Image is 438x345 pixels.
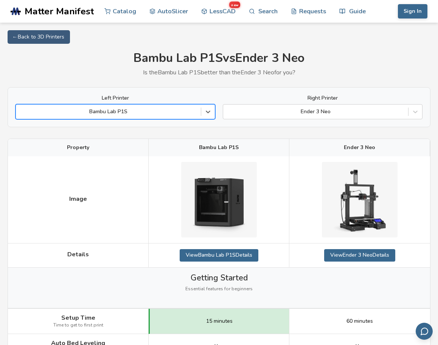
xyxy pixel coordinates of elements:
[181,162,257,237] img: Bambu Lab P1S
[180,249,258,261] a: ViewBambu Lab P1SDetails
[67,145,89,151] span: Property
[61,314,95,321] span: Setup Time
[8,30,70,44] a: ← Back to 3D Printers
[185,286,253,292] span: Essential features for beginners
[398,4,427,18] button: Sign In
[416,323,433,340] button: Send feedback via email
[53,323,103,328] span: Time to get to first print
[206,318,233,324] span: 15 minutes
[322,162,398,237] img: Ender 3 Neo
[229,1,241,8] span: new
[25,6,94,17] span: Matter Manifest
[227,109,228,115] input: Ender 3 Neo
[223,95,422,101] label: Right Printer
[346,318,373,324] span: 60 minutes
[16,95,215,101] label: Left Printer
[67,251,89,258] span: Details
[199,145,239,151] span: Bambu Lab P1S
[8,69,430,76] p: Is the Bambu Lab P1S better than the Ender 3 Neo for you?
[69,196,87,202] span: Image
[191,273,248,282] span: Getting Started
[324,249,395,261] a: ViewEnder 3 NeoDetails
[8,51,430,65] h1: Bambu Lab P1S vs Ender 3 Neo
[344,145,375,151] span: Ender 3 Neo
